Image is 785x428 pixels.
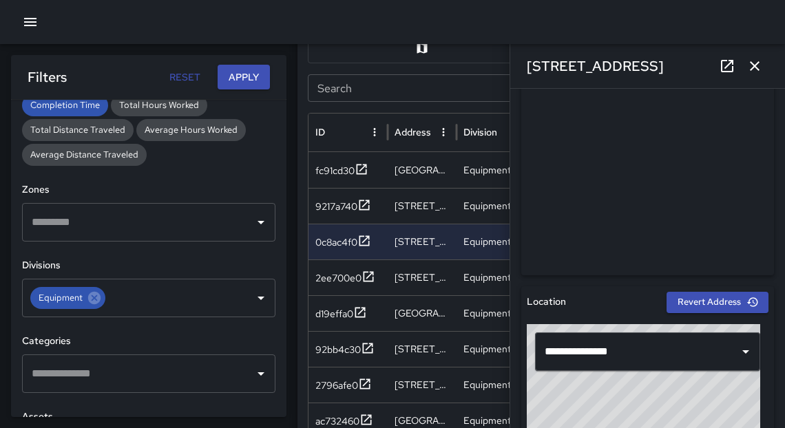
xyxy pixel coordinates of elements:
[251,288,271,308] button: Open
[315,164,355,178] div: fc91cd30
[315,270,375,287] button: 2ee700e0
[388,331,457,367] div: 376 19th Street
[22,258,275,273] h6: Divisions
[22,144,147,166] div: Average Distance Traveled
[457,295,539,331] div: Equipment
[457,331,539,367] div: Equipment
[251,364,271,383] button: Open
[315,271,362,285] div: 2ee700e0
[315,414,359,428] div: ac732460
[136,119,246,141] div: Average Hours Worked
[388,259,457,295] div: 376 19th Street
[315,307,353,321] div: d19effa0
[315,162,368,180] button: fc91cd30
[315,343,361,356] div: 92bb4c30
[315,377,372,394] button: 2796afe0
[163,65,207,90] button: Reset
[22,98,108,112] span: Completion Time
[22,148,147,162] span: Average Distance Traveled
[463,126,497,138] div: Division
[308,33,536,63] button: Map
[315,306,367,323] button: d19effa0
[251,213,271,232] button: Open
[395,126,431,138] div: Address
[22,94,108,116] div: Completion Time
[28,66,67,88] h6: Filters
[388,295,457,331] div: 357 19th Street
[22,409,275,425] h6: Assets
[315,198,371,215] button: 9217a740
[415,41,429,55] svg: Map
[315,341,375,359] button: 92bb4c30
[111,98,207,112] span: Total Hours Worked
[22,334,275,349] h6: Categories
[434,122,453,142] button: Address column menu
[315,235,357,249] div: 0c8ac4f0
[457,259,539,295] div: Equipment
[315,200,357,213] div: 9217a740
[457,152,539,188] div: Equipment
[315,234,371,251] button: 0c8ac4f0
[218,65,270,90] button: Apply
[30,291,91,305] span: Equipment
[22,182,275,197] h6: Zones
[388,367,457,403] div: 376 19th Street
[388,152,457,188] div: 357 19th Street
[388,188,457,224] div: 376 19th Street
[457,188,539,224] div: Equipment
[30,287,105,309] div: Equipment
[22,123,134,137] span: Total Distance Traveled
[315,126,325,138] div: ID
[388,224,457,259] div: 376 19th Street
[457,367,539,403] div: Equipment
[111,94,207,116] div: Total Hours Worked
[315,378,358,392] div: 2796afe0
[22,119,134,141] div: Total Distance Traveled
[457,224,539,259] div: Equipment
[365,122,384,142] button: ID column menu
[136,123,246,137] span: Average Hours Worked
